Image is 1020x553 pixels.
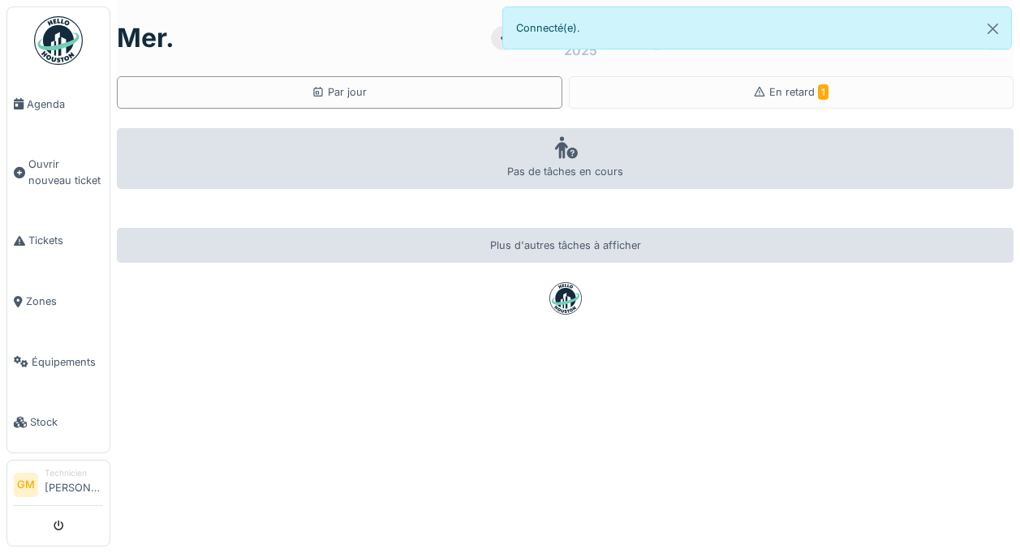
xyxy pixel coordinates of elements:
h1: mer. [117,23,174,54]
div: Connecté(e). [502,6,1013,49]
span: Stock [30,414,103,430]
button: Close [975,7,1011,50]
div: 2025 [564,41,597,60]
div: Technicien [45,467,103,479]
img: Badge_color-CXgf-gQk.svg [34,16,83,65]
img: badge-BVDL4wpA.svg [549,282,582,315]
a: Zones [7,271,110,332]
span: 1 [818,84,828,100]
li: GM [14,473,38,497]
div: Plus d'autres tâches à afficher [117,228,1014,263]
div: Pas de tâches en cours [117,128,1014,189]
span: Zones [26,294,103,309]
span: En retard [769,86,828,98]
span: Tickets [28,233,103,248]
div: Par jour [312,84,367,100]
a: Stock [7,392,110,453]
span: Agenda [27,96,103,112]
a: GM Technicien[PERSON_NAME] [14,467,103,506]
a: Ouvrir nouveau ticket [7,135,110,211]
a: Agenda [7,74,110,135]
a: Équipements [7,332,110,392]
span: Équipements [32,354,103,370]
li: [PERSON_NAME] [45,467,103,502]
a: Tickets [7,211,110,272]
span: Ouvrir nouveau ticket [28,156,103,187]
